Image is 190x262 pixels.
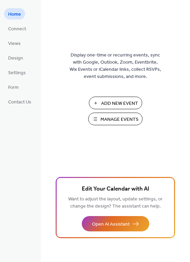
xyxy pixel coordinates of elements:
span: Add New Event [101,100,138,107]
span: Form [8,84,19,91]
span: Contact Us [8,99,31,106]
button: Manage Events [88,113,142,125]
a: Views [4,37,25,49]
a: Form [4,81,23,93]
a: Home [4,8,25,19]
span: Display one-time or recurring events, sync with Google, Outlook, Zoom, Eventbrite, Wix Events or ... [70,52,161,80]
button: Add New Event [89,97,142,109]
span: Home [8,11,21,18]
span: Settings [8,69,26,77]
span: Edit Your Calendar with AI [82,184,149,194]
a: Connect [4,23,30,34]
span: Want to adjust the layout, update settings, or change the design? The assistant can help. [68,195,163,211]
a: Contact Us [4,96,35,107]
button: Open AI Assistant [82,216,149,231]
span: Views [8,40,21,47]
a: Settings [4,67,30,78]
span: Connect [8,26,26,33]
span: Design [8,55,23,62]
a: Design [4,52,27,63]
span: Open AI Assistant [92,221,130,228]
span: Manage Events [100,116,138,123]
